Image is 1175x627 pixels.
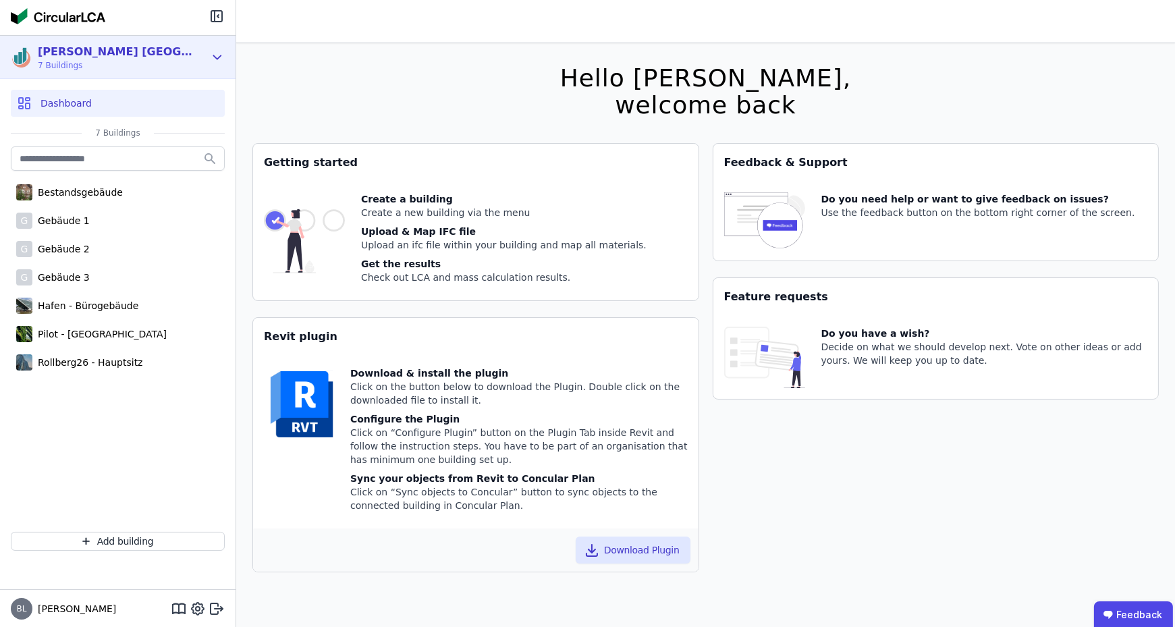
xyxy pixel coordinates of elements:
[713,278,1159,316] div: Feature requests
[560,65,851,92] div: Hello [PERSON_NAME],
[361,206,647,219] div: Create a new building via the menu
[821,206,1135,219] div: Use the feedback button on the bottom right corner of the screen.
[38,44,193,60] div: [PERSON_NAME] [GEOGRAPHIC_DATA]
[350,472,688,485] div: Sync your objects from Revit to Concular Plan
[40,97,92,110] span: Dashboard
[821,340,1148,367] div: Decide on what we should develop next. Vote on other ideas or add yours. We will keep you up to d...
[11,532,225,551] button: Add building
[38,60,193,71] span: 7 Buildings
[350,380,688,407] div: Click on the button below to download the Plugin. Double click on the downloaded file to install it.
[16,241,32,257] div: G
[32,327,167,341] div: Pilot - [GEOGRAPHIC_DATA]
[724,327,805,388] img: feature_request_tile-UiXE1qGU.svg
[16,213,32,229] div: G
[82,128,153,138] span: 7 Buildings
[821,327,1148,340] div: Do you have a wish?
[821,192,1135,206] div: Do you need help or want to give feedback on issues?
[350,366,688,380] div: Download & install the plugin
[32,271,90,284] div: Gebäude 3
[32,214,90,227] div: Gebäude 1
[350,426,688,466] div: Click on “Configure Plugin” button on the Plugin Tab inside Revit and follow the instruction step...
[361,238,647,252] div: Upload an ifc file within your building and map all materials.
[32,299,138,312] div: Hafen - Bürogebäude
[16,269,32,285] div: G
[264,366,339,442] img: revit-YwGVQcbs.svg
[576,537,690,564] button: Download Plugin
[253,318,699,356] div: Revit plugin
[16,182,32,203] img: Bestandsgebäude
[11,8,105,24] img: Concular
[361,225,647,238] div: Upload & Map IFC file
[16,352,32,373] img: Rollberg26 - Hauptsitz
[16,295,32,317] img: Hafen - Bürogebäude
[11,47,32,68] img: Kreis AG Germany
[17,605,27,613] span: BL
[264,192,345,290] img: getting_started_tile-DrF_GRSv.svg
[713,144,1159,182] div: Feedback & Support
[350,412,688,426] div: Configure the Plugin
[361,271,647,284] div: Check out LCA and mass calculation results.
[32,186,123,199] div: Bestandsgebäude
[32,242,90,256] div: Gebäude 2
[350,485,688,512] div: Click on “Sync objects to Concular” button to sync objects to the connected building in Concular ...
[253,144,699,182] div: Getting started
[361,192,647,206] div: Create a building
[16,323,32,345] img: Pilot - Green Building
[32,602,116,616] span: [PERSON_NAME]
[560,92,851,119] div: welcome back
[361,257,647,271] div: Get the results
[724,192,805,250] img: feedback-icon-HCTs5lye.svg
[32,356,142,369] div: Rollberg26 - Hauptsitz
